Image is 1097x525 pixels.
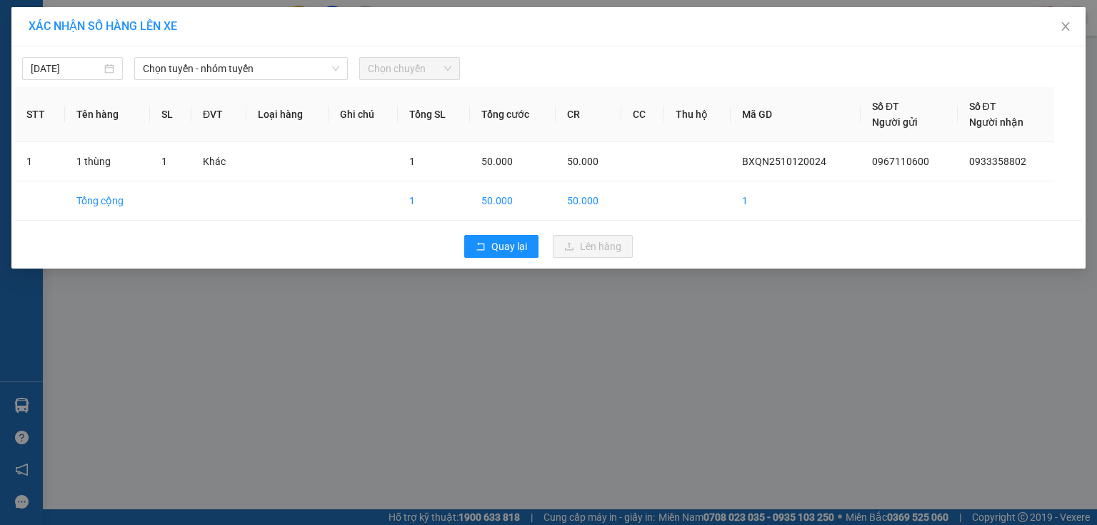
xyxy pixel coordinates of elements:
th: Tổng cước [470,87,556,142]
td: 1 [15,142,65,181]
button: Close [1046,7,1086,47]
span: 50.000 [481,156,513,167]
span: Người gửi [872,116,918,128]
span: 1 [161,156,167,167]
span: Chọn chuyến [368,58,451,79]
th: Tên hàng [65,87,150,142]
span: XÁC NHẬN SỐ HÀNG LÊN XE [29,19,177,33]
td: 50.000 [556,181,621,221]
th: Thu hộ [664,87,731,142]
span: 50.000 [567,156,598,167]
span: Số ĐT [872,101,899,112]
th: Tổng SL [398,87,469,142]
button: rollbackQuay lại [464,235,539,258]
th: Mã GD [731,87,861,142]
span: Người nhận [969,116,1023,128]
span: Chọn tuyến - nhóm tuyến [143,58,339,79]
input: 12/10/2025 [31,61,101,76]
th: STT [15,87,65,142]
button: uploadLên hàng [553,235,633,258]
th: CC [621,87,665,142]
th: CR [556,87,621,142]
th: SL [150,87,191,142]
span: rollback [476,241,486,253]
th: Ghi chú [329,87,398,142]
span: BXQN2510120024 [742,156,826,167]
span: close [1060,21,1071,32]
span: 0933358802 [969,156,1026,167]
span: Số ĐT [969,101,996,112]
td: 1 [398,181,469,221]
td: 1 [731,181,861,221]
td: Khác [191,142,246,181]
span: 0967110600 [872,156,929,167]
td: 50.000 [470,181,556,221]
th: ĐVT [191,87,246,142]
span: down [331,64,340,73]
td: Tổng cộng [65,181,150,221]
span: 1 [409,156,415,167]
td: 1 thùng [65,142,150,181]
th: Loại hàng [246,87,329,142]
span: Quay lại [491,239,527,254]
